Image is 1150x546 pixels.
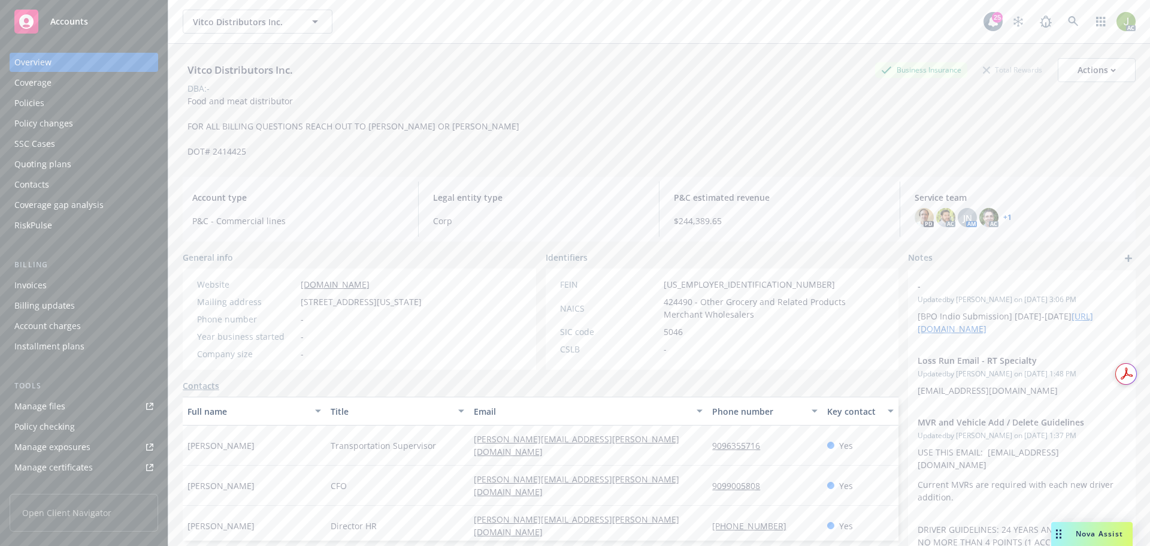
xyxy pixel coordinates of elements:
[908,270,1136,345] div: -Updatedby [PERSON_NAME] on [DATE] 3:06 PM[BPO Indio Submission] [DATE]-[DATE][URL][DOMAIN_NAME]
[197,313,296,325] div: Phone number
[707,397,822,426] button: Phone number
[331,439,436,452] span: Transportation Supervisor
[10,316,158,336] a: Account charges
[192,215,404,227] span: P&C - Commercial lines
[14,134,55,153] div: SSC Cases
[10,380,158,392] div: Tools
[10,458,158,477] a: Manage certificates
[183,62,298,78] div: Vitco Distributors Inc.
[197,330,296,343] div: Year business started
[822,397,898,426] button: Key contact
[192,191,404,204] span: Account type
[918,478,1126,503] p: Current MVRs are required with each new driver addition.
[712,440,770,451] a: 9096355716
[193,16,296,28] span: Vitco Distributors Inc.
[1078,59,1116,82] div: Actions
[674,191,885,204] span: P&C estimated revenue
[14,438,90,457] div: Manage exposures
[433,191,644,204] span: Legal entity type
[10,216,158,235] a: RiskPulse
[301,279,370,290] a: [DOMAIN_NAME]
[664,343,667,355] span: -
[839,520,853,532] span: Yes
[301,295,422,308] span: [STREET_ADDRESS][US_STATE]
[14,195,104,215] div: Coverage gap analysis
[433,215,644,227] span: Corp
[10,53,158,72] a: Overview
[14,478,75,497] div: Manage claims
[326,397,469,426] button: Title
[197,348,296,360] div: Company size
[10,417,158,436] a: Policy checking
[187,439,255,452] span: [PERSON_NAME]
[1006,10,1030,34] a: Stop snowing
[10,195,158,215] a: Coverage gap analysis
[183,379,219,392] a: Contacts
[474,433,679,457] a: [PERSON_NAME][EMAIL_ADDRESS][PERSON_NAME][DOMAIN_NAME]
[10,478,158,497] a: Manage claims
[1051,522,1133,546] button: Nova Assist
[963,212,972,224] span: JN
[14,93,44,113] div: Policies
[474,405,689,418] div: Email
[10,73,158,92] a: Coverage
[301,313,304,325] span: -
[992,12,1003,23] div: 25
[918,416,1095,429] span: MVR and Vehicle Add / Delete Guidelines
[14,397,65,416] div: Manage files
[936,208,955,227] img: photo
[474,473,679,497] a: [PERSON_NAME][EMAIL_ADDRESS][PERSON_NAME][DOMAIN_NAME]
[560,325,659,338] div: SIC code
[14,417,75,436] div: Policy checking
[712,520,796,532] a: [PHONE_NUMBER]
[918,280,1095,292] span: -
[1089,10,1113,34] a: Switch app
[875,62,967,77] div: Business Insurance
[10,337,158,356] a: Installment plans
[14,216,52,235] div: RiskPulse
[918,354,1095,367] span: Loss Run Email - RT Specialty
[1051,522,1066,546] div: Drag to move
[839,439,853,452] span: Yes
[469,397,707,426] button: Email
[187,479,255,492] span: [PERSON_NAME]
[50,17,88,26] span: Accounts
[14,316,81,336] div: Account charges
[331,479,347,492] span: CFO
[918,430,1126,441] span: Updated by [PERSON_NAME] on [DATE] 1:37 PM
[1061,10,1085,34] a: Search
[712,480,770,491] a: 9099005808
[14,458,93,477] div: Manage certificates
[915,208,934,227] img: photo
[10,438,158,457] a: Manage exposures
[10,5,158,38] a: Accounts
[10,114,158,133] a: Policy changes
[1116,12,1136,31] img: photo
[10,494,158,532] span: Open Client Navigator
[301,330,304,343] span: -
[712,405,804,418] div: Phone number
[331,405,451,418] div: Title
[664,278,835,291] span: [US_EMPLOYER_IDENTIFICATION_NUMBER]
[674,215,885,227] span: $244,389.65
[187,95,519,157] span: Food and meat distributor FOR ALL BILLING QUESTIONS REACH OUT TO [PERSON_NAME] OR [PERSON_NAME] D...
[915,191,1126,204] span: Service team
[10,296,158,315] a: Billing updates
[918,446,1126,471] p: USE THIS EMAIL: [EMAIL_ADDRESS][DOMAIN_NAME]
[197,295,296,308] div: Mailing address
[187,82,210,95] div: DBA: -
[839,479,853,492] span: Yes
[918,369,1126,379] span: Updated by [PERSON_NAME] on [DATE] 1:48 PM
[908,251,933,266] span: Notes
[1076,529,1123,539] span: Nova Assist
[560,302,659,315] div: NAICS
[14,337,84,356] div: Installment plans
[10,397,158,416] a: Manage files
[197,278,296,291] div: Website
[1058,58,1136,82] button: Actions
[664,325,683,338] span: 5046
[10,155,158,174] a: Quoting plans
[560,343,659,355] div: CSLB
[546,251,588,264] span: Identifiers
